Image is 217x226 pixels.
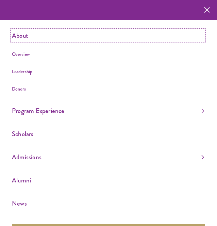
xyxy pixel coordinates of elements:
[12,51,30,58] a: Overview
[12,198,204,209] a: News
[12,30,204,41] a: About
[12,105,204,116] a: Program Experience
[12,151,204,163] a: Admissions
[12,175,204,186] a: Alumni
[12,128,204,140] a: Scholars
[12,68,32,75] a: Leadership
[12,85,26,92] a: Donors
